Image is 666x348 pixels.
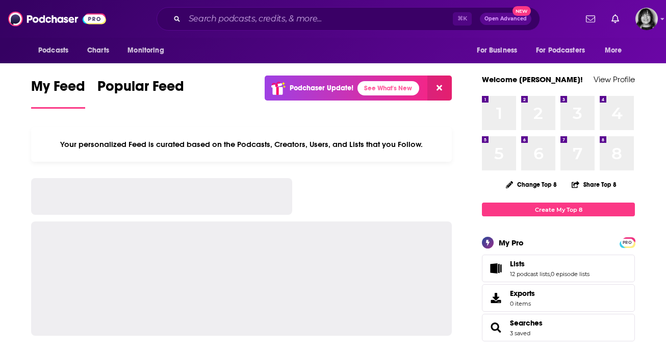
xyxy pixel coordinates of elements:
span: For Business [477,43,517,58]
a: Lists [510,259,590,268]
span: Lists [482,255,635,282]
span: Exports [510,289,535,298]
a: Create My Top 8 [482,203,635,216]
span: Popular Feed [97,78,184,101]
button: open menu [31,41,82,60]
span: Podcasts [38,43,68,58]
button: Open AdvancedNew [480,13,531,25]
button: open menu [529,41,600,60]
span: New [513,6,531,16]
div: Search podcasts, credits, & more... [157,7,540,31]
a: Show notifications dropdown [582,10,599,28]
a: 0 episode lists [551,270,590,278]
div: Your personalized Feed is curated based on the Podcasts, Creators, Users, and Lists that you Follow. [31,127,452,162]
div: My Pro [499,238,524,247]
a: Exports [482,284,635,312]
button: Share Top 8 [571,175,617,194]
a: Welcome [PERSON_NAME]! [482,74,583,84]
span: My Feed [31,78,85,101]
input: Search podcasts, credits, & more... [185,11,453,27]
img: User Profile [635,8,658,30]
span: Searches [482,314,635,341]
button: Show profile menu [635,8,658,30]
span: Lists [510,259,525,268]
span: Monitoring [127,43,164,58]
span: 0 items [510,300,535,307]
span: More [605,43,622,58]
span: , [550,270,551,278]
a: 3 saved [510,330,530,337]
a: Searches [485,320,506,335]
a: Searches [510,318,543,328]
span: For Podcasters [536,43,585,58]
span: Exports [485,291,506,305]
span: Logged in as parkdalepublicity1 [635,8,658,30]
a: See What's New [357,81,419,95]
button: open menu [598,41,635,60]
span: ⌘ K [453,12,472,26]
span: Open Advanced [484,16,527,21]
a: Lists [485,261,506,276]
p: Podchaser Update! [290,84,353,92]
a: 12 podcast lists [510,270,550,278]
a: Charts [81,41,115,60]
button: Change Top 8 [500,178,563,191]
img: Podchaser - Follow, Share and Rate Podcasts [8,9,106,29]
span: PRO [621,239,633,246]
span: Charts [87,43,109,58]
a: Popular Feed [97,78,184,109]
button: open menu [120,41,177,60]
a: PRO [621,238,633,246]
a: My Feed [31,78,85,109]
a: View Profile [594,74,635,84]
a: Show notifications dropdown [607,10,623,28]
button: open menu [470,41,530,60]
